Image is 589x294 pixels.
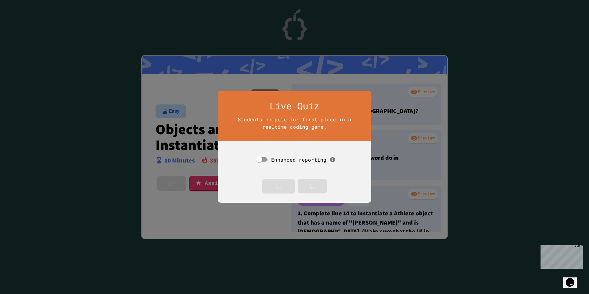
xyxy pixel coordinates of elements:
[229,116,360,131] div: Students compete for first place in a realtime coding game.
[271,156,326,163] span: Enhanced reporting
[225,99,364,113] div: Live Quiz
[563,269,583,288] iframe: chat widget
[2,2,42,39] div: Chat with us now!Close
[538,243,583,269] iframe: chat widget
